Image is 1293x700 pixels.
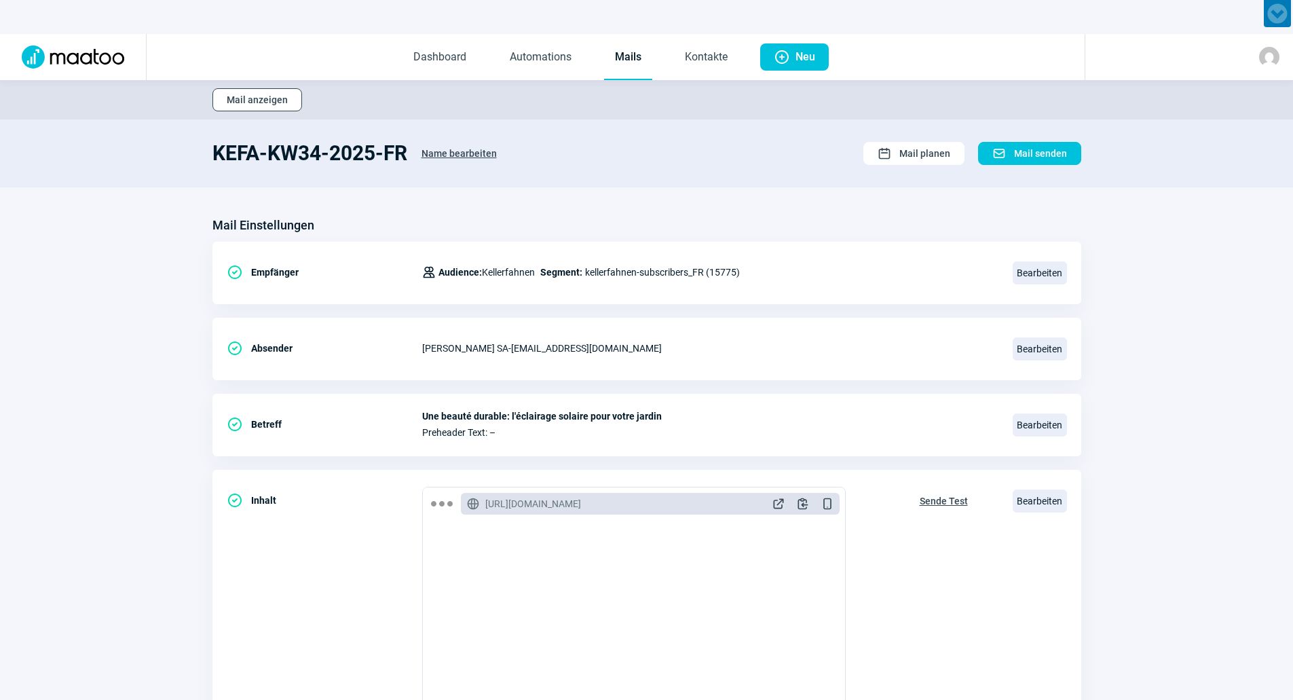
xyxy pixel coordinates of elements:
[438,264,535,280] span: Kellerfahnen
[1013,490,1067,513] span: Bearbeiten
[604,35,652,80] a: Mails
[422,427,996,438] span: Preheader Text: –
[227,335,422,362] div: Absender
[899,143,950,164] span: Mail planen
[499,12,733,25] strong: Wartungsarbeiten am Dienstag, 12. August
[905,487,982,513] button: Sende Test
[14,45,132,69] img: Logo
[212,88,302,111] button: Mail anzeigen
[422,259,740,286] div: kellerfahnen-subscribers_FR (15775)
[227,259,422,286] div: Empfänger
[227,411,422,438] div: Betreff
[212,141,407,166] h1: KEFA-KW34-2025-FR
[402,35,477,80] a: Dashboard
[674,35,738,80] a: Kontakte
[978,142,1081,165] button: Mail senden
[407,141,511,166] button: Name bearbeiten
[1013,413,1067,437] span: Bearbeiten
[438,267,482,278] span: Audience:
[795,43,815,71] span: Neu
[1013,337,1067,361] span: Bearbeiten
[422,335,996,362] div: [PERSON_NAME] SA - [EMAIL_ADDRESS][DOMAIN_NAME]
[421,143,497,164] span: Name bearbeiten
[920,490,968,512] span: Sende Test
[760,43,829,71] button: Neu
[227,89,288,111] span: Mail anzeigen
[863,142,964,165] button: Mail planen
[227,487,422,514] div: Inhalt
[1014,143,1067,164] span: Mail senden
[1013,261,1067,284] span: Bearbeiten
[499,35,582,80] a: Automations
[540,264,582,280] span: Segment:
[422,411,996,422] span: Une beauté durable: l'éclairage solaire pour votre jardin
[22,24,1210,50] span: Am Dienstagabend, 12. August, führen wir ab ca. 21:00 Uhr geplante Wartungsarbeiten durch. Währen...
[485,497,581,511] span: [URL][DOMAIN_NAME]
[1259,47,1279,67] img: avatar
[212,215,314,236] h3: Mail Einstellungen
